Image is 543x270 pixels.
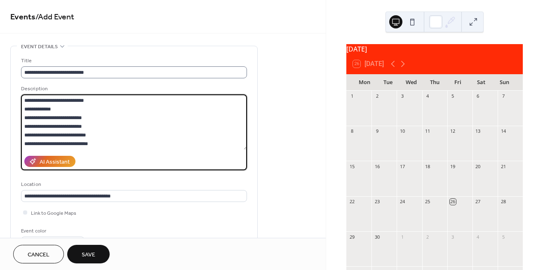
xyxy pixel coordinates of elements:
div: Description [21,85,245,93]
div: 2 [374,93,380,99]
div: 5 [500,234,506,240]
a: Events [10,9,35,25]
div: 5 [450,93,456,99]
div: Fri [446,74,470,91]
div: Sat [470,74,493,91]
div: 4 [425,93,431,99]
div: 7 [500,93,506,99]
div: 13 [475,128,481,134]
div: 16 [374,163,380,169]
div: 29 [349,234,355,240]
div: 8 [349,128,355,134]
div: 1 [349,93,355,99]
div: Wed [400,74,423,91]
span: Cancel [28,251,49,259]
span: Event details [21,42,58,51]
div: 11 [425,128,431,134]
div: [DATE] [346,44,523,54]
div: 12 [450,128,456,134]
div: 18 [425,163,431,169]
div: 26 [450,199,456,205]
div: 3 [399,93,405,99]
div: Event color [21,227,83,235]
button: Cancel [13,245,64,263]
div: 23 [374,199,380,205]
div: 14 [500,128,506,134]
div: Title [21,56,245,65]
div: AI Assistant [40,158,70,167]
div: 28 [500,199,506,205]
div: 20 [475,163,481,169]
span: Save [82,251,95,259]
div: 25 [425,199,431,205]
button: Save [67,245,110,263]
span: / Add Event [35,9,74,25]
span: Link to Google Maps [31,209,76,218]
div: Tue [376,74,400,91]
div: 4 [475,234,481,240]
div: 27 [475,199,481,205]
div: 3 [450,234,456,240]
div: 6 [475,93,481,99]
div: 1 [399,234,405,240]
div: 17 [399,163,405,169]
div: 9 [374,128,380,134]
div: Thu [423,74,447,91]
div: 22 [349,199,355,205]
div: 24 [399,199,405,205]
div: Mon [353,74,376,91]
div: 30 [374,234,380,240]
button: AI Assistant [24,156,75,167]
div: 19 [450,163,456,169]
div: 10 [399,128,405,134]
div: 15 [349,163,355,169]
div: 21 [500,163,506,169]
div: 2 [425,234,431,240]
div: Location [21,180,245,189]
div: Sun [493,74,516,91]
